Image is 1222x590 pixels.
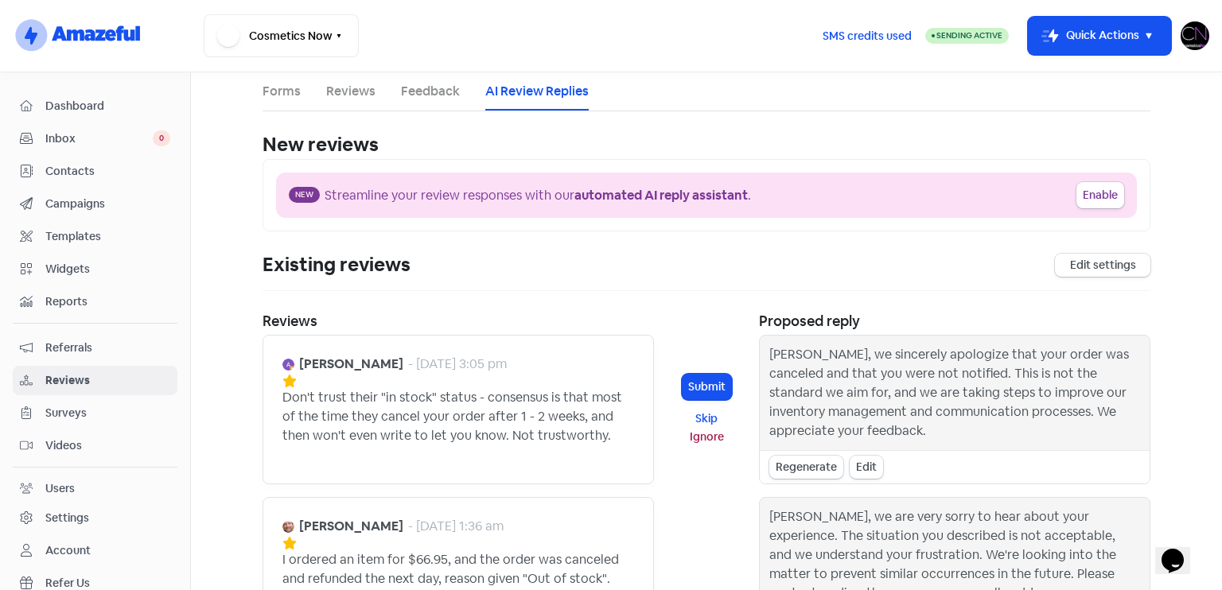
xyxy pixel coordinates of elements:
b: [PERSON_NAME] [299,355,403,374]
a: Reviews [13,366,177,395]
b: [PERSON_NAME] [299,517,403,536]
div: Edit [850,456,883,479]
a: Campaigns [13,189,177,219]
span: Surveys [45,405,170,421]
span: Referrals [45,340,170,356]
a: Settings [13,503,177,533]
button: Skip [682,410,732,428]
img: Avatar [282,359,294,371]
span: 0 [153,130,170,146]
button: Submit [682,374,732,400]
a: Edit settings [1055,254,1150,277]
div: Streamline your review responses with our . [325,186,751,205]
img: User [1181,21,1209,50]
a: Sending Active [925,26,1009,45]
button: Enable [1076,182,1124,208]
span: Contacts [45,163,170,180]
span: Sending Active [936,30,1002,41]
a: Users [13,474,177,503]
a: Videos [13,431,177,460]
div: [PERSON_NAME], we sincerely apologize that your order was canceled and that you were not notified... [769,345,1140,441]
a: Reviews [326,82,376,101]
span: Campaigns [45,196,170,212]
div: - [DATE] 1:36 am [408,517,504,536]
div: New reviews [263,130,1150,159]
a: Templates [13,222,177,251]
span: Widgets [45,261,170,278]
span: Videos [45,437,170,454]
a: Referrals [13,333,177,363]
a: SMS credits used [809,26,925,43]
span: Templates [45,228,170,245]
span: Reports [45,293,170,310]
img: Avatar [282,521,294,533]
a: Surveys [13,398,177,428]
button: Ignore [682,428,732,446]
a: Feedback [401,82,460,101]
a: Account [13,536,177,565]
a: Contacts [13,157,177,186]
span: Inbox [45,130,153,147]
iframe: chat widget [1155,526,1206,574]
b: automated AI reply assistant [574,187,748,204]
div: Don't trust their "in stock" status - consensus is that most of the time they cancel your order a... [282,388,634,445]
div: - [DATE] 3:05 pm [408,355,507,374]
a: Reports [13,287,177,316]
a: Inbox 0 [13,124,177,153]
span: New [289,187,320,203]
button: Quick Actions [1028,17,1171,55]
div: Proposed reply [759,310,1150,332]
a: Forms [263,82,301,101]
div: Regenerate [769,456,843,479]
a: Widgets [13,254,177,284]
span: SMS credits used [823,28,912,45]
div: Account [45,542,91,559]
a: Dashboard [13,91,177,121]
span: Dashboard [45,98,170,115]
div: Reviews [263,310,654,332]
a: AI Review Replies [485,82,589,101]
button: Cosmetics Now [204,14,359,57]
span: Reviews [45,372,170,389]
div: Users [45,480,75,497]
div: Existing reviews [263,250,411,279]
div: Settings [45,510,89,526]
